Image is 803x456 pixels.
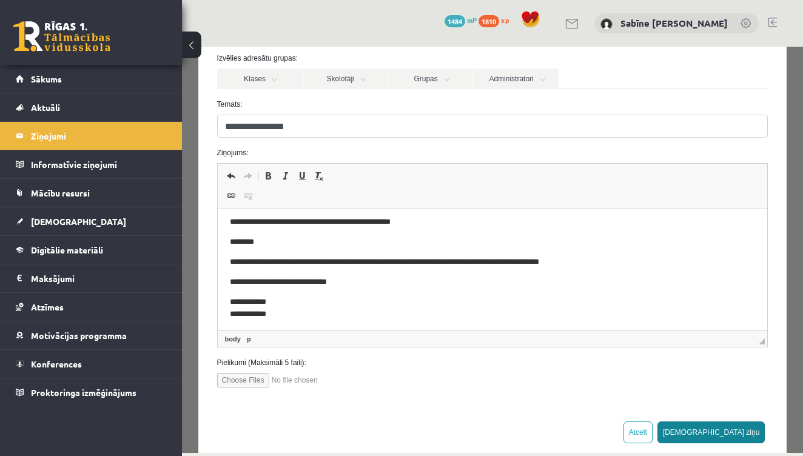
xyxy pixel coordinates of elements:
a: Slīpraksts (⌘+I) [95,121,112,137]
a: Skolotāji [121,22,206,42]
iframe: Bagātinātā teksta redaktors, wiswyg-editor-47433905936620-1760262135-275 [36,163,586,284]
a: Informatīvie ziņojumi [16,150,167,178]
a: Noņemt stilus [129,121,146,137]
span: 1810 [479,15,499,27]
span: xp [501,15,509,25]
a: Ziņojumi [16,122,167,150]
a: Proktoringa izmēģinājums [16,378,167,406]
a: Treknraksts (⌘+B) [78,121,95,137]
a: Klases [35,22,120,42]
a: Saite (⌘+K) [41,141,58,157]
label: Pielikumi (Maksimāli 5 faili): [26,310,596,321]
span: Aktuāli [31,102,60,113]
label: Temats: [26,52,596,63]
span: Mērogot [577,292,583,298]
span: Motivācijas programma [31,330,127,341]
a: Administratori [292,22,377,42]
a: Aktuāli [16,93,167,121]
a: Rīgas 1. Tālmācības vidusskola [13,21,110,52]
span: mP [467,15,477,25]
a: Konferences [16,350,167,378]
button: [DEMOGRAPHIC_DATA] ziņu [475,375,583,397]
a: Mācību resursi [16,179,167,207]
button: Atcelt [442,375,471,397]
a: Grupas [206,22,291,42]
a: Atkārtot (⌘+Y) [58,121,75,137]
a: Atcelt (⌘+Z) [41,121,58,137]
a: Pasvītrojums (⌘+U) [112,121,129,137]
label: Izvēlies adresātu grupas: [26,6,596,17]
a: 1484 mP [445,15,477,25]
a: Sabīne [PERSON_NAME] [620,17,728,29]
a: p elements [62,287,72,298]
a: Digitālie materiāli [16,236,167,264]
span: Digitālie materiāli [31,244,103,255]
span: [DEMOGRAPHIC_DATA] [31,216,126,227]
a: Sākums [16,65,167,93]
span: 1484 [445,15,465,27]
img: Sabīne Tīna Tomane [600,18,613,30]
legend: Informatīvie ziņojumi [31,150,167,178]
a: Motivācijas programma [16,321,167,349]
a: Maksājumi [16,264,167,292]
span: Mācību resursi [31,187,90,198]
a: 1810 xp [479,15,515,25]
a: body elements [41,287,61,298]
span: Proktoringa izmēģinājums [31,387,136,398]
span: Konferences [31,358,82,369]
a: Atsaistīt [58,141,75,157]
legend: Maksājumi [31,264,167,292]
a: [DEMOGRAPHIC_DATA] [16,207,167,235]
label: Ziņojums: [26,101,596,112]
a: Atzīmes [16,293,167,321]
legend: Ziņojumi [31,122,167,150]
span: Sākums [31,73,62,84]
span: Atzīmes [31,301,64,312]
